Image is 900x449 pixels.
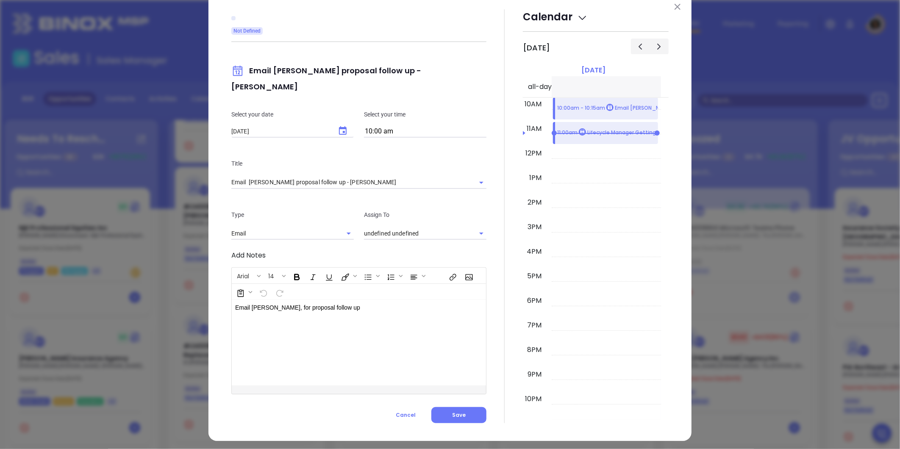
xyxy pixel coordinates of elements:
button: Choose date, selected date is Oct 2, 2025 [333,121,353,141]
p: Add Notes [231,250,486,261]
div: 10am [523,99,543,109]
div: 4pm [525,247,543,257]
p: Assign To [364,210,486,219]
span: Insert Unordered List [360,269,382,283]
span: Calendar [523,10,588,24]
p: 10:00am - 10:15am Email [PERSON_NAME] proposal follow up - [PERSON_NAME] [557,104,769,113]
span: Fill color or set the text color [337,269,359,283]
span: Not Defined [233,26,261,36]
span: Undo [255,285,270,299]
div: 7pm [525,320,543,330]
div: 11pm [525,419,543,429]
div: 2pm [526,197,543,208]
div: 1pm [528,173,543,183]
div: 10pm [523,394,543,404]
span: Bold [289,269,304,283]
p: Select your date [231,110,354,119]
a: [DATE] [580,64,607,76]
span: Insert Image [461,269,476,283]
span: Font family [232,269,263,283]
button: Open [475,227,487,239]
img: close modal [675,4,681,10]
div: 8pm [525,345,543,355]
span: all-day [526,82,552,92]
span: Underline [321,269,336,283]
div: 6pm [525,296,543,306]
div: 11am [525,124,543,134]
input: MM/DD/YYYY [231,128,329,135]
span: Insert Ordered List [383,269,405,283]
span: Italic [305,269,320,283]
p: Title [231,159,486,168]
button: Save [431,407,486,423]
button: Next day [650,39,669,54]
span: Save [452,411,466,419]
span: Cancel [396,411,416,419]
span: Font size [264,269,288,283]
button: Open [343,227,355,239]
button: 14 [264,269,281,283]
div: 9pm [526,369,543,380]
div: 3pm [526,222,543,232]
button: Cancel [380,407,431,423]
button: Open [475,177,487,188]
p: Select your time [364,110,486,119]
span: Redo [271,285,286,299]
button: Previous day [631,39,650,54]
div: 12pm [524,148,543,158]
span: Surveys [232,285,254,299]
p: Email [PERSON_NAME], for proposal follow up [235,303,465,312]
div: 5pm [525,271,543,281]
span: 14 [264,272,278,278]
button: Arial [233,269,256,283]
span: Insert link [444,269,460,283]
span: Arial [233,272,253,278]
span: Email [PERSON_NAME] proposal follow up - [PERSON_NAME] [231,65,421,92]
p: 11:00am Lifecycle Manager Getting Started - Data Integrity Workshop [557,128,747,137]
span: Align [406,269,428,283]
p: Type [231,210,354,219]
h2: [DATE] [523,43,550,53]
